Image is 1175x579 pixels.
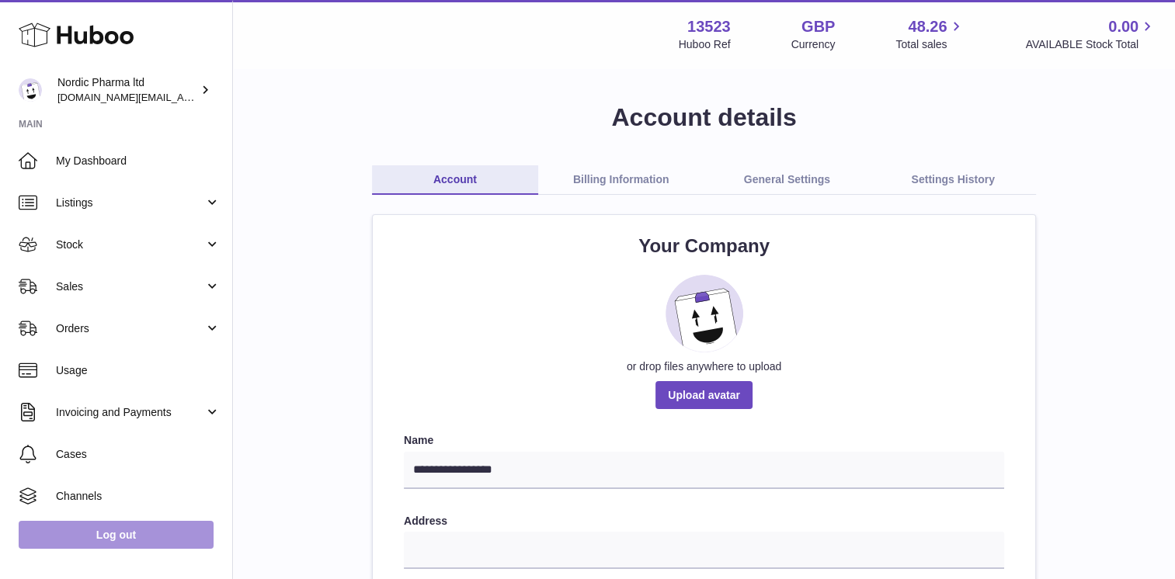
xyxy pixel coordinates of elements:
strong: 13523 [687,16,731,37]
span: Upload avatar [655,381,753,409]
a: 48.26 Total sales [895,16,965,52]
div: Huboo Ref [679,37,731,52]
div: Currency [791,37,836,52]
strong: GBP [801,16,835,37]
a: Log out [19,521,214,549]
span: Sales [56,279,204,294]
a: Settings History [870,165,1036,195]
a: Account [372,165,538,195]
span: 0.00 [1108,16,1138,37]
label: Name [404,433,1004,448]
img: accounts.uk@nordicpharma.com [19,78,42,102]
span: AVAILABLE Stock Total [1025,37,1156,52]
h1: Account details [258,101,1150,134]
span: [DOMAIN_NAME][EMAIL_ADDRESS][DOMAIN_NAME] [57,91,309,103]
span: Stock [56,237,204,252]
span: My Dashboard [56,154,221,168]
span: Usage [56,363,221,378]
span: Cases [56,447,221,462]
span: Listings [56,196,204,210]
span: Total sales [895,37,965,52]
div: or drop files anywhere to upload [404,359,1004,374]
a: General Settings [704,165,871,195]
img: placeholder_image.svg [666,275,743,352]
a: 0.00 AVAILABLE Stock Total [1025,16,1156,52]
span: 48.26 [908,16,947,37]
a: Billing Information [538,165,704,195]
label: Address [404,514,1004,529]
h2: Your Company [404,234,1004,258]
div: Nordic Pharma ltd [57,75,197,105]
span: Channels [56,489,221,504]
span: Invoicing and Payments [56,405,204,420]
span: Orders [56,321,204,336]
